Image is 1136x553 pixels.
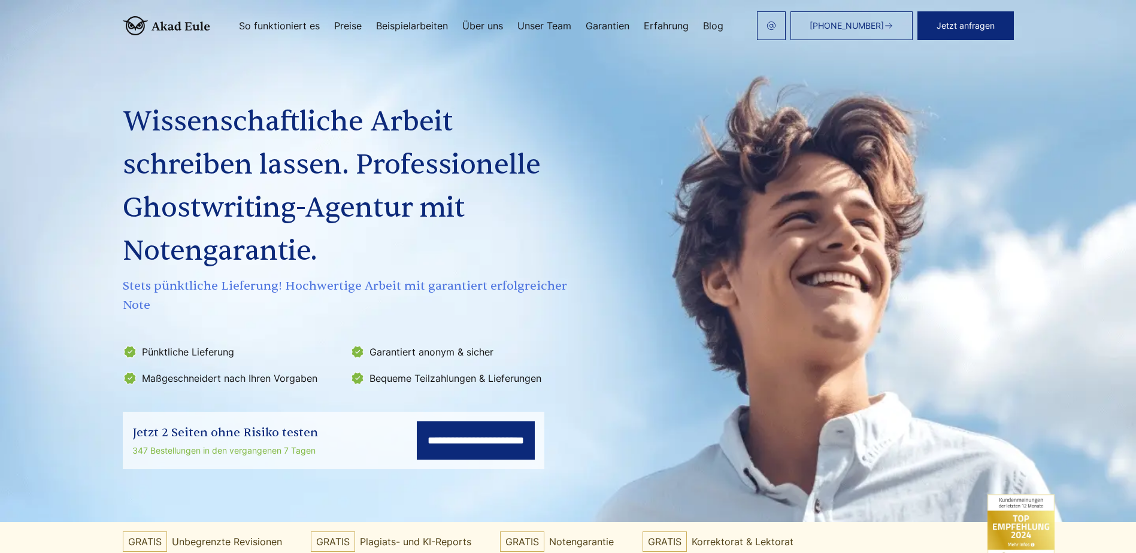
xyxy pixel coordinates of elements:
span: Stets pünktliche Lieferung! Hochwertige Arbeit mit garantiert erfolgreicher Note [123,276,573,315]
span: GRATIS [123,531,167,552]
a: [PHONE_NUMBER] [790,11,913,40]
span: GRATIS [311,531,355,552]
a: Über uns [462,21,503,31]
a: Unser Team [517,21,571,31]
span: GRATIS [643,531,687,552]
a: Garantien [586,21,629,31]
span: [PHONE_NUMBER] [810,21,884,31]
span: Unbegrenzte Revisionen [172,532,282,551]
span: GRATIS [500,531,544,552]
div: 347 Bestellungen in den vergangenen 7 Tagen [132,443,318,458]
span: Notengarantie [549,532,614,551]
span: Korrektorat & Lektorat [692,532,793,551]
a: Erfahrung [644,21,689,31]
button: Jetzt anfragen [917,11,1014,40]
li: Garantiert anonym & sicher [350,342,571,361]
img: email [767,21,776,31]
li: Pünktliche Lieferung [123,342,343,361]
li: Bequeme Teilzahlungen & Lieferungen [350,369,571,388]
span: Plagiats- und KI-Reports [360,532,471,551]
div: Jetzt 2 Seiten ohne Risiko testen [132,423,318,442]
a: Blog [703,21,723,31]
img: logo [123,16,210,35]
li: Maßgeschneidert nach Ihren Vorgaben [123,369,343,388]
a: Preise [334,21,362,31]
a: Beispielarbeiten [376,21,448,31]
h1: Wissenschaftliche Arbeit schreiben lassen. Professionelle Ghostwriting-Agentur mit Notengarantie. [123,101,573,273]
a: So funktioniert es [239,21,320,31]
